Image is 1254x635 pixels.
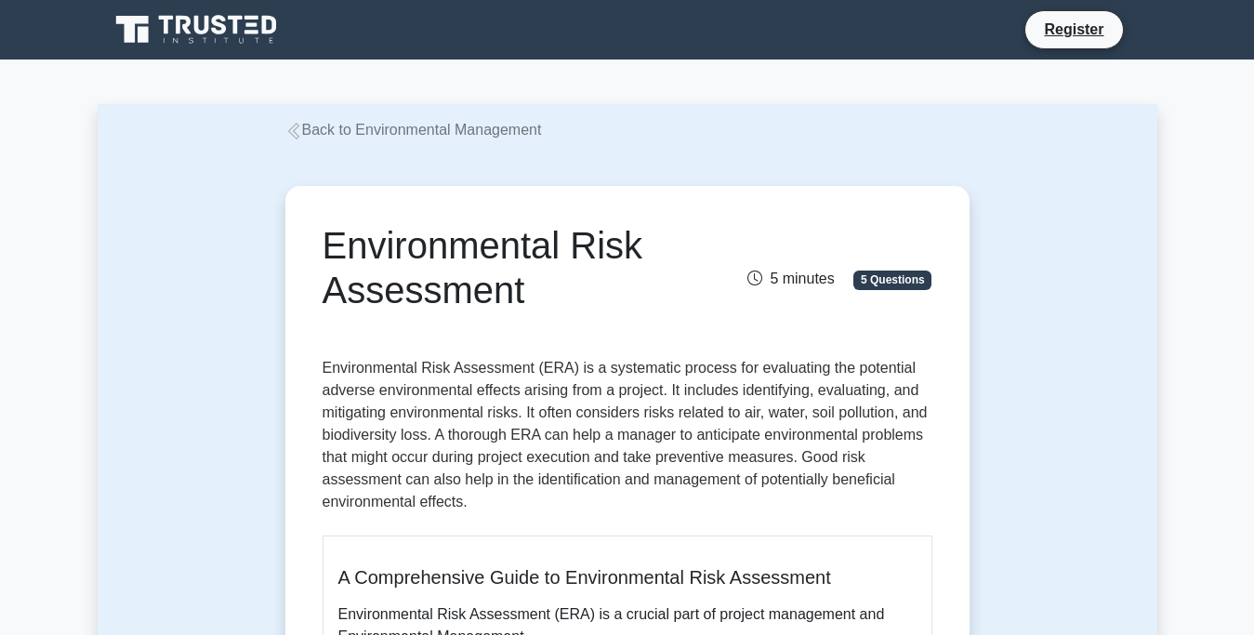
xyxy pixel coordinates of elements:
h5: A Comprehensive Guide to Environmental Risk Assessment [338,566,917,589]
a: Register [1033,18,1115,41]
p: Environmental Risk Assessment (ERA) is a systematic process for evaluating the potential adverse ... [323,357,932,521]
span: 5 Questions [853,271,931,289]
h1: Environmental Risk Assessment [323,223,721,312]
span: 5 minutes [747,271,834,286]
a: Back to Environmental Management [285,122,542,138]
